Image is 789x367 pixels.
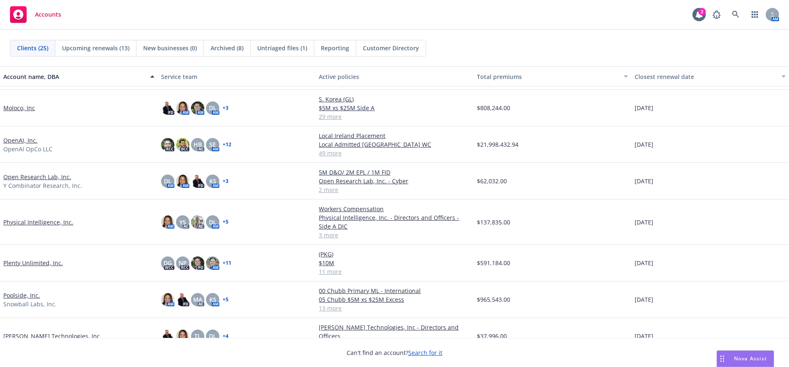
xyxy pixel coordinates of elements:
a: Open Research Lab, Inc. - Cyber [319,177,470,185]
div: Closest renewal date [635,72,777,81]
button: Service team [158,67,315,86]
span: [DATE] [635,259,653,267]
a: 5M D&O/ 2M EPL / 1M FID [319,168,470,177]
a: Accounts [7,3,65,26]
a: + 5 [223,219,228,224]
img: photo [176,175,189,188]
a: + 4 [223,334,228,339]
a: + 12 [223,142,231,147]
img: photo [176,138,189,151]
span: $965,543.00 [477,295,510,304]
div: Service team [161,72,312,81]
span: [DATE] [635,332,653,340]
a: 3 more [319,231,470,239]
span: DL [209,103,216,112]
a: Search for it [408,349,442,357]
img: photo [191,175,204,188]
a: Plenty Unlimited, Inc. [3,259,63,267]
span: Clients (25) [17,44,48,52]
span: OpenAI OpCo LLC [3,145,52,153]
a: 29 more [319,112,470,121]
img: photo [191,101,204,115]
a: 49 more [319,149,470,158]
span: KS [209,177,216,185]
img: photo [191,215,204,229]
span: NP [179,259,187,267]
div: 2 [698,8,706,15]
a: 11 more [319,267,470,276]
a: Local Admitted [GEOGRAPHIC_DATA] WC [319,140,470,149]
span: $21,998,432.94 [477,140,519,149]
img: photo [161,138,174,151]
img: photo [161,215,174,229]
button: Nova Assist [717,350,774,367]
span: Accounts [35,11,61,18]
span: [DATE] [635,177,653,185]
a: + 5 [223,297,228,302]
span: [DATE] [635,218,653,227]
a: Moloco, Inc [3,103,35,112]
a: $10M [319,259,470,267]
span: Y Combinator Research, Inc. [3,181,82,190]
span: [DATE] [635,295,653,304]
span: DL [164,177,171,185]
a: + 3 [223,179,228,184]
a: [PERSON_NAME] Technologies, Inc - Directors and Officers [319,323,470,340]
a: Search [727,6,744,23]
img: photo [176,293,189,306]
button: Closest renewal date [631,67,789,86]
button: Active policies [315,67,473,86]
span: Archived (8) [211,44,243,52]
img: photo [161,330,174,343]
span: KS [209,295,216,304]
img: photo [176,330,189,343]
span: Can't find an account? [347,348,442,357]
a: + 11 [223,261,231,266]
a: 13 more [319,304,470,313]
span: MA [193,295,202,304]
span: $62,032.00 [477,177,507,185]
a: Open Research Lab, Inc. [3,172,71,181]
span: DL [209,218,216,227]
span: Untriaged files (1) [257,44,307,52]
div: Drag to move [717,351,727,367]
span: $591,184.00 [477,259,510,267]
span: $37,996.00 [477,332,507,340]
span: TL [194,332,201,340]
a: Local Ireland Placement [319,131,470,140]
span: HB [194,140,202,149]
a: $5M xs $25M Side A [319,103,470,112]
a: Physical Intelligence, Inc. - Directors and Officers - Side A DIC [319,213,470,231]
a: Switch app [747,6,763,23]
a: Workers Compensation [319,204,470,213]
span: YS [179,218,186,227]
a: 2 more [319,185,470,194]
span: $137,835.00 [477,218,510,227]
img: photo [161,293,174,306]
span: Upcoming renewals (13) [62,44,129,52]
img: photo [176,101,189,115]
img: photo [206,256,219,270]
span: [DATE] [635,140,653,149]
img: photo [191,256,204,270]
a: + 3 [223,106,228,111]
span: $808,244.00 [477,103,510,112]
a: S. Korea (GL) [319,95,470,103]
div: Total premiums [477,72,619,81]
a: Physical Intelligence, Inc. [3,218,73,227]
span: New businesses (0) [143,44,197,52]
span: [DATE] [635,103,653,112]
button: Total premiums [474,67,631,86]
a: Report a Bug [708,6,725,23]
a: OpenAI, Inc. [3,136,37,145]
a: [PERSON_NAME] Technologies, Inc [3,332,100,340]
a: 00 Chubb Primary ML - International [319,286,470,295]
div: Active policies [319,72,470,81]
span: Nova Assist [734,355,767,362]
span: DG [164,259,172,267]
span: Snowball Labs, Inc. [3,300,57,308]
